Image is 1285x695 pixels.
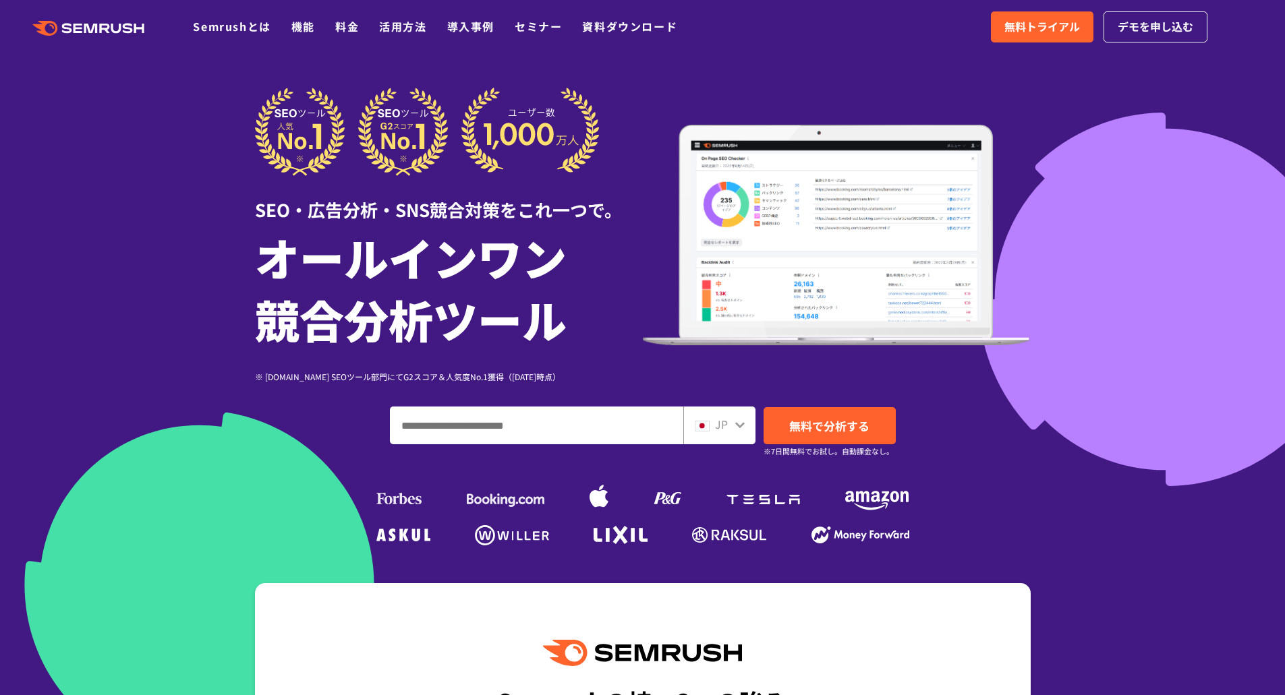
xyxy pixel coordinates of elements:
a: セミナー [515,18,562,34]
a: Semrushとは [193,18,270,34]
a: 無料トライアル [991,11,1093,42]
a: 導入事例 [447,18,494,34]
span: 無料トライアル [1004,18,1080,36]
input: ドメイン、キーワードまたはURLを入力してください [391,407,683,444]
a: 活用方法 [379,18,426,34]
a: 資料ダウンロード [582,18,677,34]
a: 無料で分析する [764,407,896,444]
h1: オールインワン 競合分析ツール [255,226,643,350]
span: 無料で分析する [789,417,869,434]
small: ※7日間無料でお試し。自動課金なし。 [764,445,894,458]
div: ※ [DOMAIN_NAME] SEOツール部門にてG2スコア＆人気度No.1獲得（[DATE]時点） [255,370,643,383]
img: Semrush [543,640,741,666]
a: デモを申し込む [1104,11,1207,42]
div: SEO・広告分析・SNS競合対策をこれ一つで。 [255,176,643,222]
span: デモを申し込む [1118,18,1193,36]
a: 機能 [291,18,315,34]
a: 料金 [335,18,359,34]
span: JP [715,416,728,432]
